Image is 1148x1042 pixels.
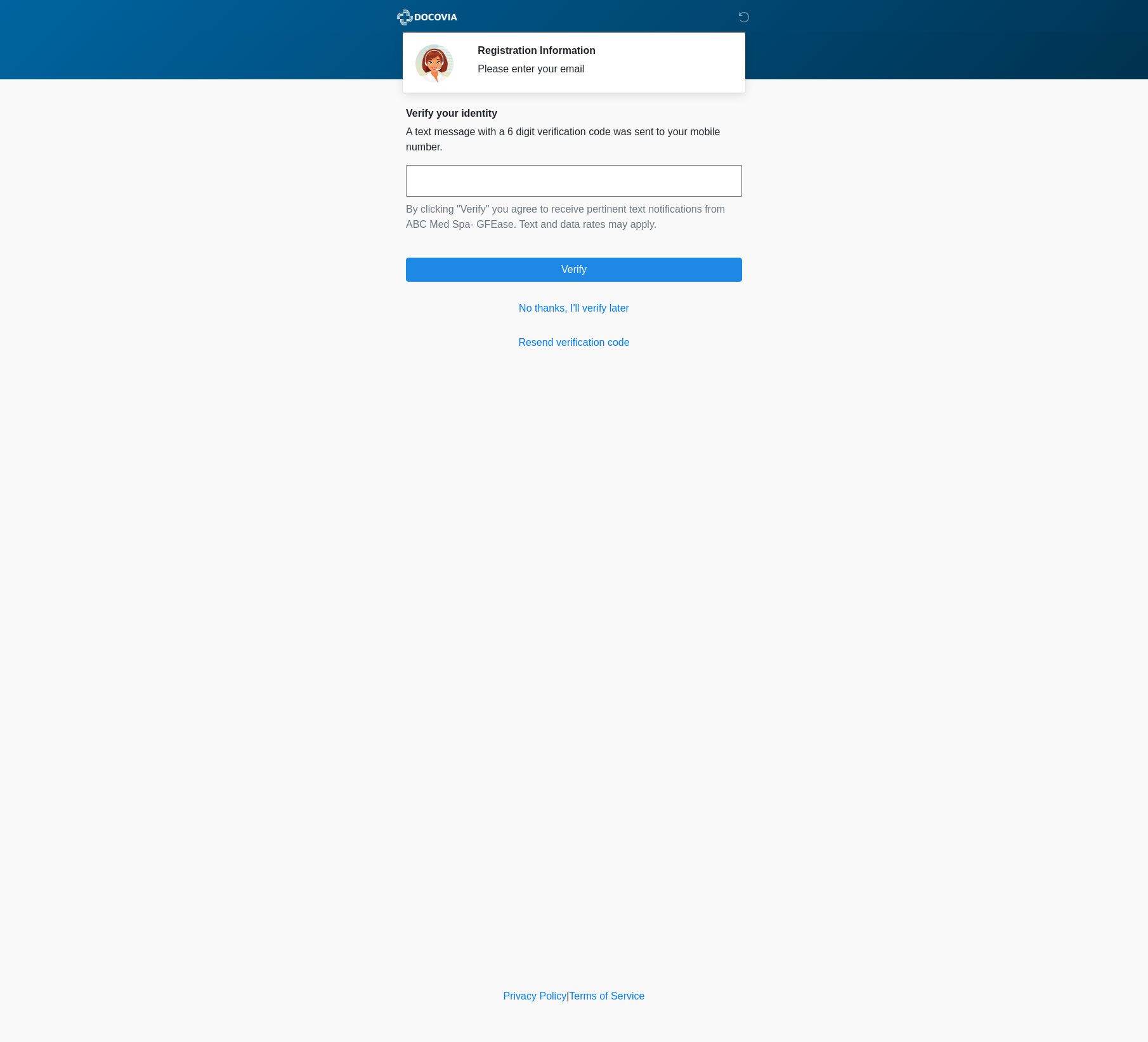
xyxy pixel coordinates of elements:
div: Please enter your email [478,62,723,77]
img: Agent Avatar [415,44,453,82]
a: | [566,991,569,1001]
p: A text message with a 6 digit verification code was sent to your mobile number. [406,124,742,155]
a: Terms of Service [569,991,644,1001]
a: Resend verification code [406,335,742,350]
button: Verify [406,258,742,282]
h2: Verify your identity [406,107,742,119]
h2: Registration Information [478,44,723,56]
a: No thanks, I'll verify later [406,301,742,316]
a: Privacy Policy [504,991,567,1001]
p: By clicking "Verify" you agree to receive pertinent text notifications from ABC Med Spa- GFEase. ... [406,202,742,232]
img: ABC Med Spa- GFEase Logo [393,10,461,25]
